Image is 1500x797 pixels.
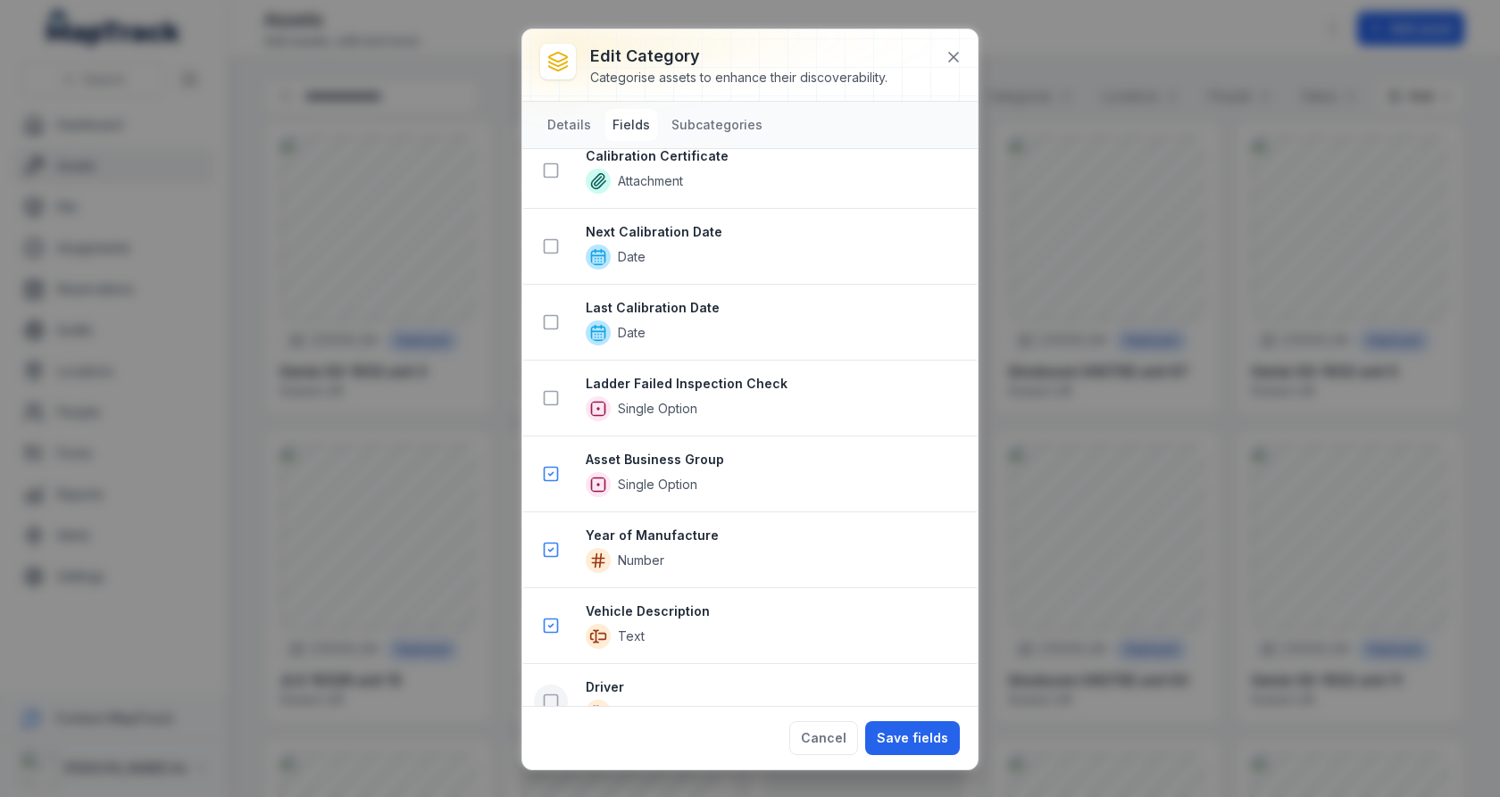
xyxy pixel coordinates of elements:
h3: Edit category [590,44,887,69]
strong: Year of Manufacture [586,527,962,544]
button: Save fields [865,721,960,755]
span: Single Option [618,476,697,494]
span: Text [618,703,645,721]
strong: Vehicle Description [586,602,962,620]
span: Date [618,248,646,266]
strong: Driver [586,678,962,696]
strong: Asset Business Group [586,451,962,469]
span: Date [618,324,646,342]
strong: Calibration Certificate [586,147,962,165]
button: Details [540,109,598,141]
span: Attachment [618,172,683,190]
span: Single Option [618,400,697,418]
strong: Ladder Failed Inspection Check [586,375,962,393]
button: Cancel [789,721,858,755]
button: Subcategories [664,109,770,141]
span: Number [618,552,664,569]
strong: Next Calibration Date [586,223,962,241]
button: Fields [605,109,657,141]
span: Text [618,627,645,645]
strong: Last Calibration Date [586,299,962,317]
div: Categorise assets to enhance their discoverability. [590,69,887,87]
